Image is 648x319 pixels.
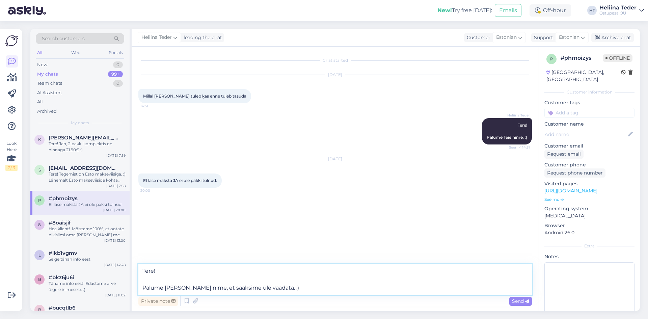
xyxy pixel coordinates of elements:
[108,71,123,78] div: 99+
[106,153,126,158] div: [DATE] 7:59
[37,80,62,87] div: Team chats
[464,34,490,41] div: Customer
[113,80,123,87] div: 0
[544,222,634,229] p: Browser
[603,54,632,62] span: Offline
[544,243,634,249] div: Extra
[559,34,579,41] span: Estonian
[544,168,605,178] div: Request phone number
[495,4,521,17] button: Emails
[49,226,126,238] div: Hea klient! Mõistame 100%, et ootate pikisilmi oma [PERSON_NAME] me tõesti ise sooviksime samuti,...
[71,120,89,126] span: My chats
[106,183,126,188] div: [DATE] 7:58
[38,222,41,227] span: 8
[599,10,637,16] div: Ostupesa OÜ
[143,94,246,99] span: Millal [PERSON_NAME] tuleb ķas enne tuleb tasuda
[591,33,634,42] div: Archive chat
[49,250,77,256] span: #lkb1vgmv
[49,141,126,153] div: Tere! Jah, 2 pakki komplektis on hinnaga 21.90€ :)
[38,167,41,172] span: s
[138,156,532,162] div: [DATE]
[49,256,126,262] div: Selge tänan info eest
[5,34,18,47] img: Askly Logo
[544,196,634,203] p: See more ...
[38,198,41,203] span: p
[37,71,58,78] div: My chats
[105,293,126,298] div: [DATE] 11:02
[38,137,41,142] span: k
[37,108,57,115] div: Archived
[5,165,18,171] div: 2 / 3
[38,252,41,258] span: l
[544,99,634,106] p: Customer tags
[544,121,634,128] p: Customer name
[587,6,597,15] div: HT
[104,262,126,267] div: [DATE] 14:48
[141,34,172,41] span: Heliina Teder
[437,7,452,14] b: New!
[49,202,126,208] div: EI lase maksta JA ei ole pakki tulnud.
[530,4,571,17] div: Off-hour
[138,72,532,78] div: [DATE]
[544,89,634,95] div: Customer information
[437,6,492,15] div: Try free [DATE]:
[599,5,644,16] a: Heliina TederOstupesa OÜ
[544,188,597,194] a: [URL][DOMAIN_NAME]
[49,305,75,311] span: #bucqtlb6
[505,145,530,150] span: Seen ✓ 14:51
[550,56,553,61] span: p
[70,48,82,57] div: Web
[108,48,124,57] div: Socials
[599,5,637,10] div: Heliina Teder
[544,212,634,219] p: [MEDICAL_DATA]
[103,208,126,213] div: [DATE] 20:00
[138,57,532,63] div: Chat started
[42,35,85,42] span: Search customers
[37,89,62,96] div: AI Assistant
[544,150,584,159] div: Request email
[512,298,529,304] span: Send
[544,253,634,260] p: Notes
[49,195,78,202] span: #phmoizys
[37,61,47,68] div: New
[49,165,119,171] span: sigridleesment6@gmail.com
[49,281,126,293] div: Täname info eest! Edastame arve õigele inimesele. :)
[140,188,166,193] span: 20:00
[544,108,634,118] input: Add a tag
[49,135,119,141] span: karin.sepp26@gmail.com
[49,274,74,281] span: #bkz6ju6i
[37,99,43,105] div: All
[36,48,44,57] div: All
[49,220,71,226] span: #8oaisjif
[38,307,41,312] span: b
[505,113,530,118] span: Heliina Teder
[143,178,217,183] span: EI lase maksta JA ei ole pakki tulnud.
[544,180,634,187] p: Visited pages
[138,264,532,295] textarea: Tere! Palume [PERSON_NAME] nime, et saaksime üle vaadata. :)
[531,34,553,41] div: Support
[138,297,178,306] div: Private note
[181,34,222,41] div: leading the chat
[38,277,41,282] span: b
[113,61,123,68] div: 0
[544,142,634,150] p: Customer email
[5,140,18,171] div: Look Here
[140,104,166,109] span: 14:51
[496,34,517,41] span: Estonian
[545,131,627,138] input: Add name
[561,54,603,62] div: # phmoizys
[544,205,634,212] p: Operating system
[546,69,621,83] div: [GEOGRAPHIC_DATA], [GEOGRAPHIC_DATA]
[544,229,634,236] p: Android 26.0
[544,161,634,168] p: Customer phone
[104,238,126,243] div: [DATE] 13:00
[49,171,126,183] div: Tere! Tegemist on Esto makseviisiga. :) Lähemalt Esto makseviiside kohta saate lugeda siit: [URL]...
